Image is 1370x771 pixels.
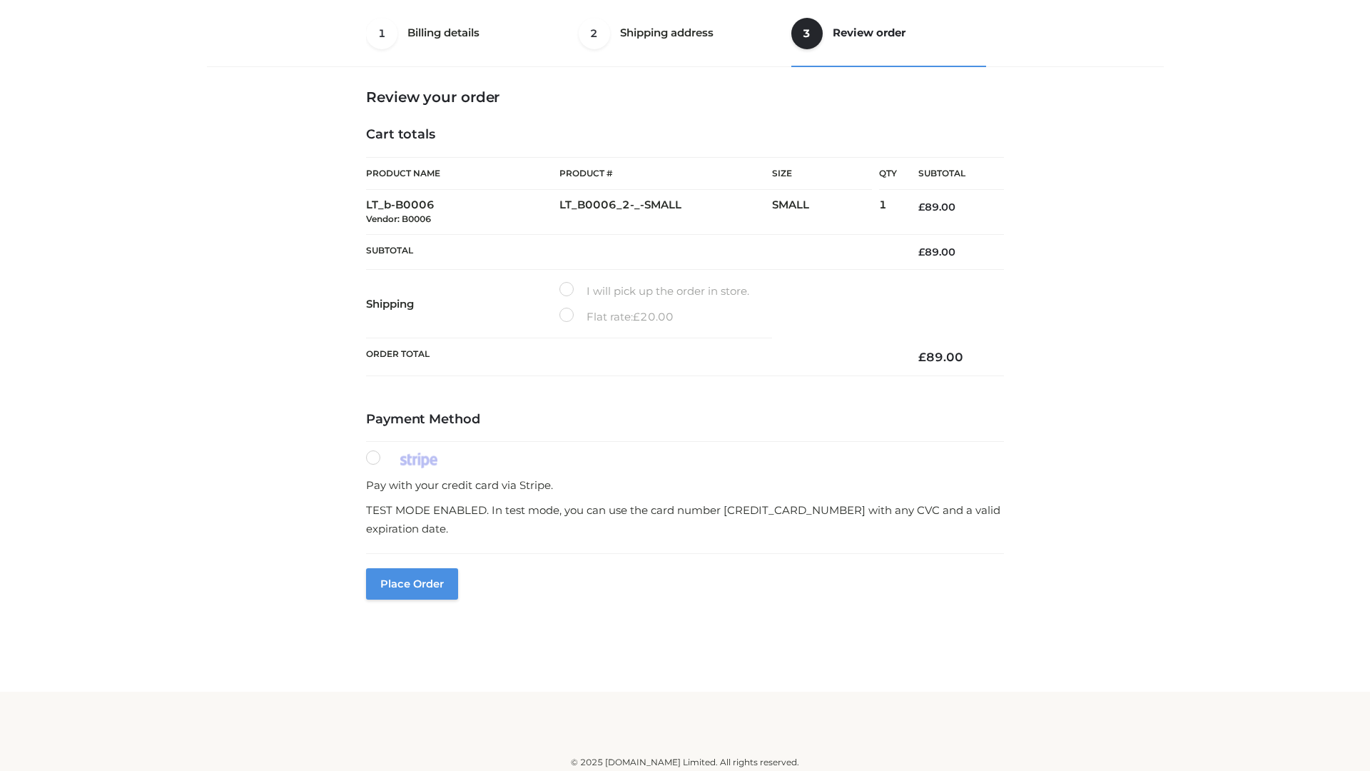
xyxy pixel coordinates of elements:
button: Place order [366,568,458,600]
th: Subtotal [897,158,1004,190]
span: £ [633,310,640,323]
div: © 2025 [DOMAIN_NAME] Limited. All rights reserved. [212,755,1158,770]
th: Size [772,158,872,190]
th: Subtotal [366,234,897,269]
small: Vendor: B0006 [366,213,431,224]
th: Order Total [366,338,897,376]
bdi: 20.00 [633,310,674,323]
bdi: 89.00 [918,201,955,213]
span: £ [918,201,925,213]
label: I will pick up the order in store. [559,282,749,301]
th: Product # [559,157,772,190]
h4: Cart totals [366,127,1004,143]
th: Qty [879,157,897,190]
td: LT_B0006_2-_-SMALL [559,190,772,235]
td: 1 [879,190,897,235]
label: Flat rate: [559,308,674,326]
bdi: 89.00 [918,246,955,258]
th: Product Name [366,157,559,190]
th: Shipping [366,270,559,338]
h3: Review your order [366,89,1004,106]
h4: Payment Method [366,412,1004,428]
span: £ [918,350,926,364]
td: SMALL [772,190,879,235]
td: LT_b-B0006 [366,190,559,235]
p: Pay with your credit card via Stripe. [366,476,1004,495]
span: £ [918,246,925,258]
bdi: 89.00 [918,350,963,364]
p: TEST MODE ENABLED. In test mode, you can use the card number [CREDIT_CARD_NUMBER] with any CVC an... [366,501,1004,538]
